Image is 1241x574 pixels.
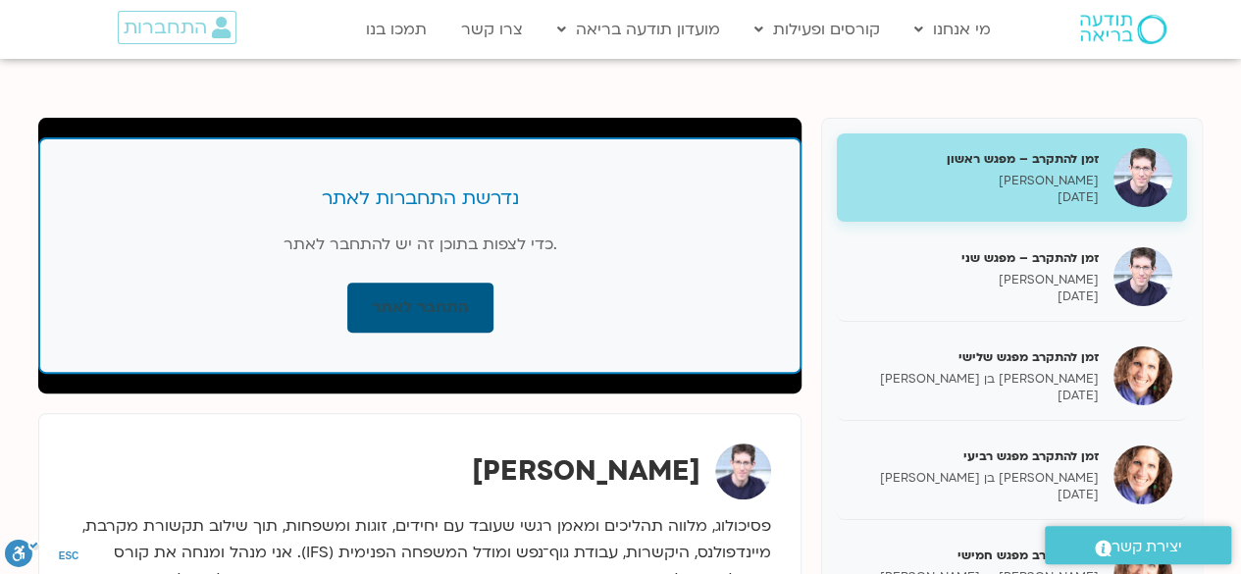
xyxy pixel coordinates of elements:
[451,11,533,48] a: צרו קשר
[1113,445,1172,504] img: זמן להתקרב מפגש רביעי
[745,11,890,48] a: קורסים ופעילות
[472,452,700,490] strong: [PERSON_NAME]
[852,173,1099,189] p: [PERSON_NAME]
[1045,526,1231,564] a: יצירת קשר
[715,444,771,499] img: ערן טייכר
[905,11,1001,48] a: מי אנחנו
[852,447,1099,465] h5: זמן להתקרב מפגש רביעי
[1113,346,1172,405] img: זמן להתקרב מפגש שלישי
[852,272,1099,288] p: [PERSON_NAME]
[1112,534,1182,560] span: יצירת קשר
[852,288,1099,305] p: [DATE]
[347,283,493,333] a: התחבר לאתר
[852,470,1099,487] p: [PERSON_NAME] בן [PERSON_NAME]
[852,249,1099,267] h5: זמן להתקרב – מפגש שני
[852,388,1099,404] p: [DATE]
[1113,148,1172,207] img: זמן להתקרב – מפגש ראשון
[1080,15,1166,44] img: תודעה בריאה
[547,11,730,48] a: מועדון תודעה בריאה
[124,17,207,38] span: התחברות
[852,371,1099,388] p: [PERSON_NAME] בן [PERSON_NAME]
[118,11,236,44] a: התחברות
[356,11,437,48] a: תמכו בנו
[79,186,760,212] h3: נדרשת התחברות לאתר
[852,189,1099,206] p: [DATE]
[852,487,1099,503] p: [DATE]
[79,232,760,258] p: כדי לצפות בתוכן זה יש להתחבר לאתר.
[852,348,1099,366] h5: זמן להתקרב מפגש שלישי
[852,150,1099,168] h5: זמן להתקרב – מפגש ראשון
[852,547,1099,564] h5: זמן להתקרב מפגש חמישי
[1113,247,1172,306] img: זמן להתקרב – מפגש שני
